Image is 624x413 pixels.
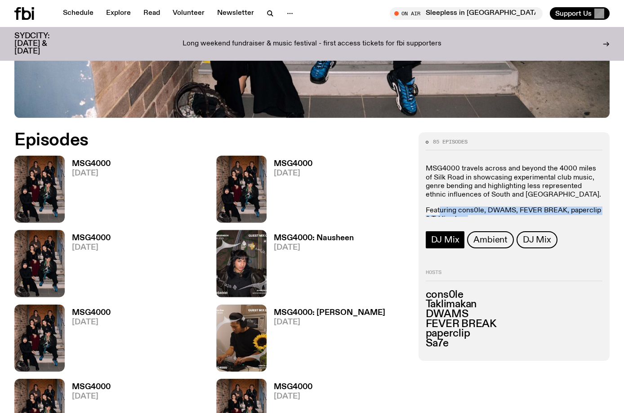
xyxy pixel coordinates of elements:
[426,231,465,248] a: DJ Mix
[467,231,514,248] a: Ambient
[274,393,312,400] span: [DATE]
[473,235,508,245] span: Ambient
[267,234,354,297] a: MSG4000: Nausheen[DATE]
[101,7,136,20] a: Explore
[72,383,111,391] h3: MSG4000
[274,160,312,168] h3: MSG4000
[72,393,111,400] span: [DATE]
[433,139,468,144] span: 85 episodes
[523,235,551,245] span: DJ Mix
[212,7,259,20] a: Newsletter
[72,234,111,242] h3: MSG4000
[426,310,602,319] h3: DWAMS
[426,270,602,281] h2: Hosts
[274,319,385,326] span: [DATE]
[426,329,602,339] h3: paperclip
[72,160,111,168] h3: MSG4000
[426,300,602,310] h3: Taklimakan
[274,309,385,317] h3: MSG4000: [PERSON_NAME]
[274,383,312,391] h3: MSG4000
[72,170,111,177] span: [DATE]
[14,132,408,148] h2: Episodes
[72,319,111,326] span: [DATE]
[267,160,312,223] a: MSG4000[DATE]
[426,339,602,349] h3: Sa7e
[426,290,602,300] h3: cons0le
[183,40,441,48] p: Long weekend fundraiser & music festival - first access tickets for fbi supporters
[14,32,72,55] h3: SYDCITY: [DATE] & [DATE]
[65,309,111,372] a: MSG4000[DATE]
[517,231,557,248] a: DJ Mix
[555,9,592,18] span: Support Us
[167,7,210,20] a: Volunteer
[426,319,602,329] h3: FEVER BREAK
[65,160,111,223] a: MSG4000[DATE]
[550,7,610,20] button: Support Us
[72,244,111,251] span: [DATE]
[431,235,459,245] span: DJ Mix
[72,309,111,317] h3: MSG4000
[274,234,354,242] h3: MSG4000: Nausheen
[138,7,165,20] a: Read
[267,309,385,372] a: MSG4000: [PERSON_NAME][DATE]
[426,206,602,224] p: Featuring cons0le, DWAMS, FEVER BREAK, paperclip & Taklimakan
[390,7,543,20] button: On AirSleepless in [GEOGRAPHIC_DATA]
[426,165,602,199] p: MSG4000 travels across and beyond the 4000 miles of Silk Road in showcasing experimental club mus...
[274,244,354,251] span: [DATE]
[65,234,111,297] a: MSG4000[DATE]
[274,170,312,177] span: [DATE]
[58,7,99,20] a: Schedule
